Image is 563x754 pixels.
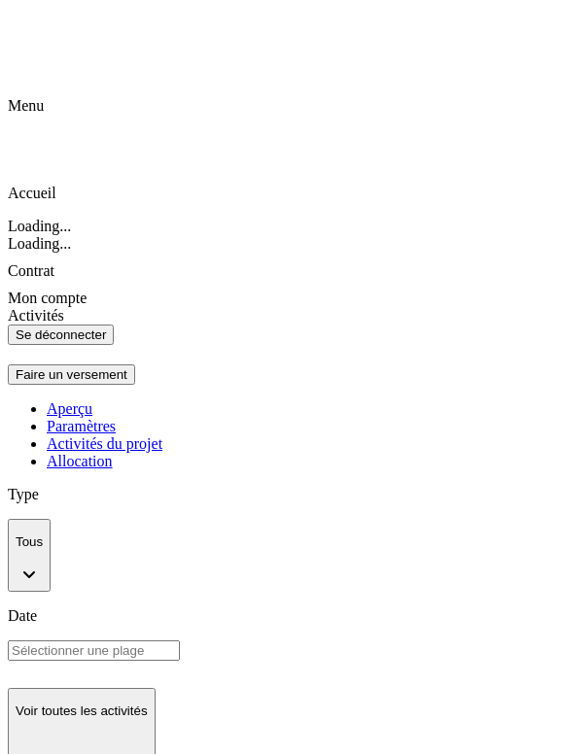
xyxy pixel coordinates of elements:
span: Mon compte [8,290,87,306]
a: Allocation [47,453,555,470]
span: Activités [8,307,64,324]
button: Se déconnecter [8,325,114,345]
div: Accueil [8,142,555,202]
a: Paramètres [47,418,555,435]
button: Tous [8,519,51,592]
p: Accueil [8,185,555,202]
span: Loading... [8,235,71,252]
span: Menu [8,97,44,114]
a: Aperçu [47,400,555,418]
p: Date [8,607,555,625]
div: Se déconnecter [16,327,106,342]
input: Sélectionner une plage [8,640,180,661]
span: Contrat [8,262,54,279]
button: Faire un versement [8,364,135,385]
a: Activités du projet [47,435,555,453]
span: Loading... [8,218,71,234]
div: Faire un versement [16,367,127,382]
p: Tous [16,534,43,549]
p: Type [8,486,555,503]
p: Voir toutes les activités [16,703,148,718]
